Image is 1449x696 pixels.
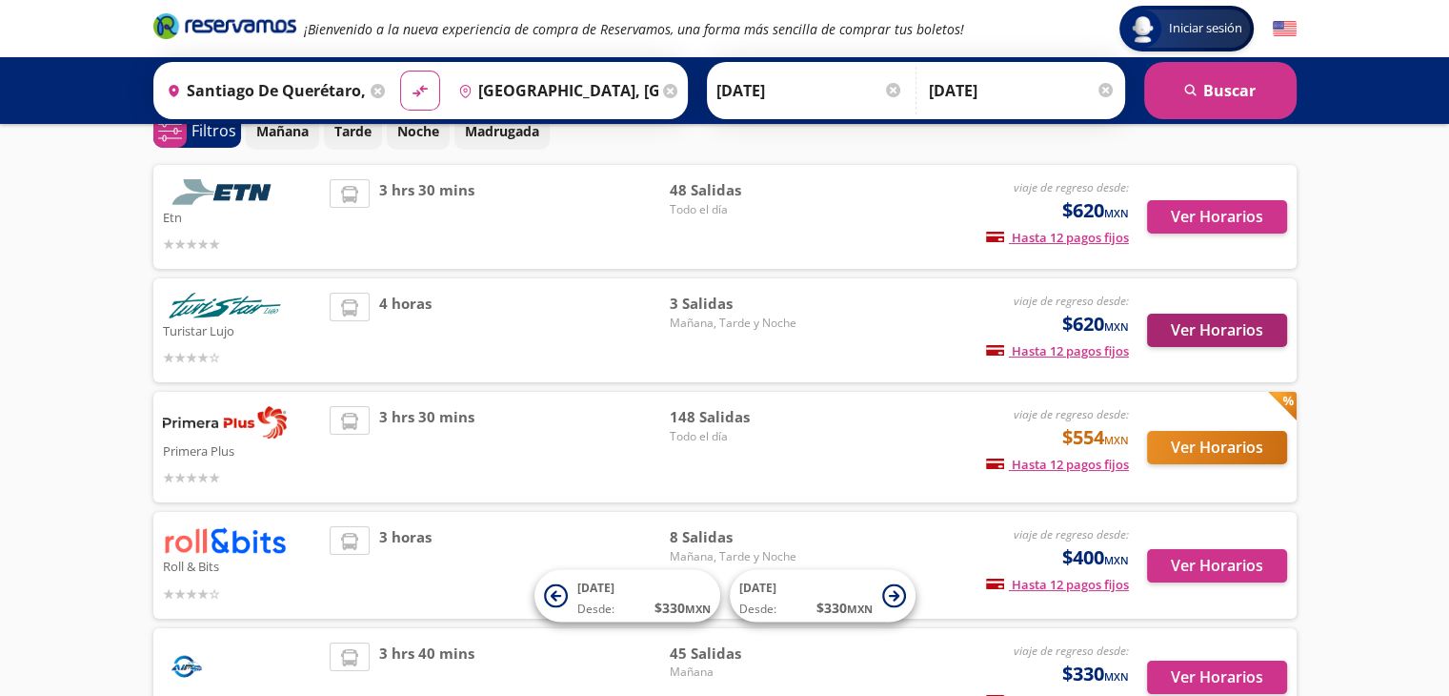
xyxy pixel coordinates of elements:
[670,406,803,428] span: 148 Salidas
[1062,543,1129,572] span: $400
[163,406,287,439] img: Primera Plus
[1273,17,1297,41] button: English
[1104,319,1129,334] small: MXN
[670,548,803,565] span: Mañana, Tarde y Noche
[1014,179,1129,195] em: viaje de regreso desde:
[454,113,550,150] button: Madrugada
[739,601,776,618] span: Desde:
[153,11,296,46] a: Brand Logo
[816,598,873,618] span: $ 330
[246,113,319,150] button: Mañana
[1104,553,1129,567] small: MXN
[1062,310,1129,338] span: $620
[739,580,776,596] span: [DATE]
[1104,433,1129,447] small: MXN
[1104,206,1129,220] small: MXN
[1014,643,1129,659] em: viaje de regreso desde:
[670,293,803,315] span: 3 Salidas
[670,428,803,445] span: Todo el día
[163,179,287,205] img: Etn
[451,67,658,114] input: Buscar Destino
[986,342,1129,359] span: Hasta 12 pagos fijos
[397,121,439,141] p: Noche
[654,598,711,618] span: $ 330
[163,643,211,690] img: AIP Turismo
[534,570,720,623] button: [DATE]Desde:$330MXN
[670,664,803,681] span: Mañana
[730,570,916,623] button: [DATE]Desde:$330MXN
[1104,669,1129,684] small: MXN
[847,602,873,616] small: MXN
[1147,431,1287,464] button: Ver Horarios
[670,179,803,201] span: 48 Salidas
[163,554,321,577] p: Roll & Bits
[153,114,241,148] button: 0Filtros
[379,526,432,604] span: 3 horas
[191,119,236,142] p: Filtros
[465,121,539,141] p: Madrugada
[163,318,321,341] p: Turistar Lujo
[163,526,287,554] img: Roll & Bits
[716,67,903,114] input: Elegir Fecha
[670,201,803,218] span: Todo el día
[1147,314,1287,347] button: Ver Horarios
[685,602,711,616] small: MXN
[1062,423,1129,452] span: $554
[1147,661,1287,694] button: Ver Horarios
[1014,406,1129,422] em: viaje de regreso desde:
[153,11,296,40] i: Brand Logo
[159,67,367,114] input: Buscar Origen
[304,20,964,38] em: ¡Bienvenido a la nueva experiencia de compra de Reservamos, una forma más sencilla de comprar tus...
[379,179,474,255] span: 3 hrs 30 mins
[986,456,1129,473] span: Hasta 12 pagos fijos
[1161,19,1250,38] span: Iniciar sesión
[577,601,614,618] span: Desde:
[1014,526,1129,542] em: viaje de regreso desde:
[334,121,372,141] p: Tarde
[324,113,382,150] button: Tarde
[163,439,321,461] p: Primera Plus
[986,229,1129,246] span: Hasta 12 pagos fijos
[1147,200,1287,234] button: Ver Horarios
[577,580,614,596] span: [DATE]
[670,643,803,665] span: 45 Salidas
[929,67,1116,114] input: Opcional
[670,315,803,332] span: Mañana, Tarde y Noche
[387,113,450,150] button: Noche
[379,293,432,368] span: 4 horas
[163,205,321,228] p: Etn
[256,121,309,141] p: Mañana
[1147,549,1287,583] button: Ver Horarios
[163,293,287,318] img: Turistar Lujo
[1062,196,1129,225] span: $620
[986,576,1129,593] span: Hasta 12 pagos fijos
[670,526,803,548] span: 8 Salidas
[379,406,474,488] span: 3 hrs 30 mins
[1062,660,1129,688] span: $330
[1014,293,1129,309] em: viaje de regreso desde:
[1144,62,1297,119] button: Buscar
